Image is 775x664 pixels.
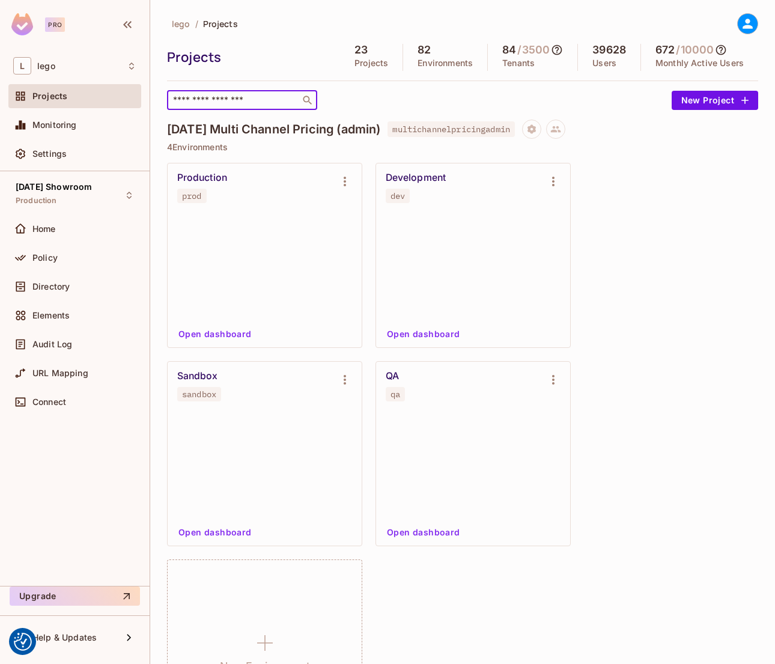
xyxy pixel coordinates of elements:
div: Development [386,172,446,184]
img: SReyMgAAAABJRU5ErkJggg== [11,13,33,35]
span: Connect [32,397,66,407]
h5: 672 [655,44,675,56]
span: Elements [32,311,70,320]
span: [DATE] Showroom [16,182,92,192]
span: L [13,57,31,75]
p: Environments [418,58,473,68]
span: Projects [203,18,238,29]
div: prod [182,191,202,201]
button: Environment settings [333,368,357,392]
div: Production [177,172,227,184]
button: Open dashboard [382,324,465,344]
p: Monthly Active Users [655,58,744,68]
span: Workspace: lego [37,61,55,71]
span: Monitoring [32,120,77,130]
button: Upgrade [10,586,140,606]
button: Environment settings [333,169,357,193]
span: Project settings [522,126,541,137]
p: Tenants [502,58,535,68]
div: dev [391,191,405,201]
img: Revisit consent button [14,633,32,651]
div: Pro [45,17,65,32]
div: Sandbox [177,370,218,382]
span: Settings [32,149,67,159]
button: Open dashboard [174,324,257,344]
h5: 84 [502,44,516,56]
div: Projects [167,48,334,66]
div: QA [386,370,399,382]
h5: / 10000 [676,44,714,56]
span: Help & Updates [32,633,97,642]
h5: / 3500 [517,44,550,56]
span: Policy [32,253,58,263]
h5: 82 [418,44,431,56]
button: Open dashboard [174,523,257,542]
span: Home [32,224,56,234]
h5: 39628 [592,44,626,56]
span: Projects [32,91,67,101]
p: Projects [354,58,388,68]
span: Production [16,196,57,206]
span: URL Mapping [32,368,88,378]
div: sandbox [182,389,216,399]
button: Open dashboard [382,523,465,542]
h5: 23 [354,44,368,56]
li: / [195,18,198,29]
span: Audit Log [32,340,72,349]
span: lego [172,18,190,29]
button: Environment settings [541,368,565,392]
p: 4 Environments [167,142,758,152]
span: Directory [32,282,70,291]
span: multichannelpricingadmin [387,121,515,137]
div: qa [391,389,400,399]
button: New Project [672,91,758,110]
button: Environment settings [541,169,565,193]
h4: [DATE] Multi Channel Pricing (admin) [167,122,380,136]
button: Consent Preferences [14,633,32,651]
p: Users [592,58,616,68]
